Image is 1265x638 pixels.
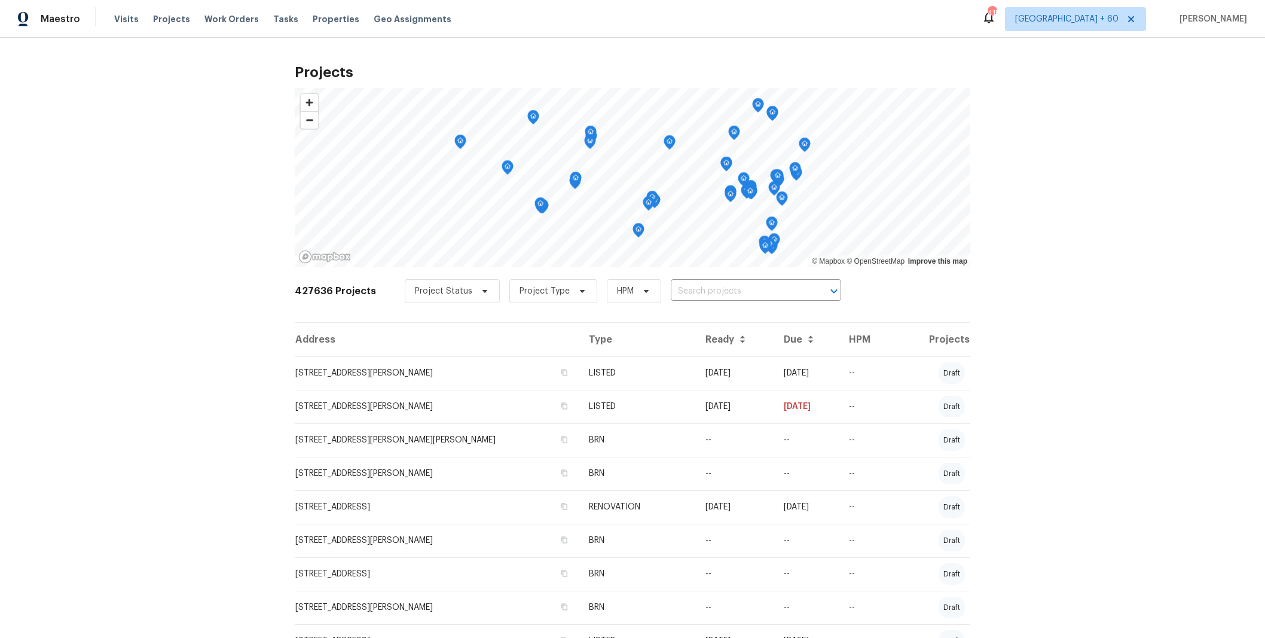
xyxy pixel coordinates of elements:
div: draft [939,597,965,618]
div: Map marker [664,135,676,154]
span: Visits [114,13,139,25]
td: [DATE] [774,356,839,390]
td: [STREET_ADDRESS] [295,557,579,591]
td: LISTED [579,356,696,390]
div: Map marker [766,106,778,124]
span: Maestro [41,13,80,25]
span: [GEOGRAPHIC_DATA] + 60 [1015,13,1119,25]
td: -- [696,457,774,490]
div: Map marker [725,188,737,206]
td: BRN [579,591,696,624]
span: Projects [153,13,190,25]
span: Zoom out [301,112,318,129]
div: Map marker [741,184,753,202]
div: Map marker [741,184,753,203]
td: RENOVATION [579,490,696,524]
div: draft [939,496,965,518]
h2: Projects [295,66,970,78]
button: Copy Address [559,401,570,411]
td: -- [839,457,891,490]
button: Copy Address [559,367,570,378]
a: Mapbox [812,257,845,265]
div: Map marker [569,175,581,193]
div: Map marker [776,191,788,210]
span: Geo Assignments [374,13,451,25]
td: -- [774,557,839,591]
td: -- [839,524,891,557]
th: HPM [839,323,891,356]
td: [STREET_ADDRESS][PERSON_NAME] [295,524,579,557]
td: -- [696,524,774,557]
td: -- [839,591,891,624]
th: Type [579,323,696,356]
button: Copy Address [559,535,570,545]
div: Map marker [570,172,582,190]
button: Copy Address [559,434,570,445]
div: Map marker [646,191,658,209]
th: Due [774,323,839,356]
div: draft [939,429,965,451]
td: -- [839,423,891,457]
td: -- [774,524,839,557]
div: Map marker [502,160,514,179]
td: [STREET_ADDRESS][PERSON_NAME][PERSON_NAME] [295,423,579,457]
a: Improve this map [908,257,967,265]
div: Map marker [584,135,596,153]
div: Map marker [789,162,801,181]
a: Mapbox homepage [298,250,351,264]
td: BRN [579,423,696,457]
div: Map marker [738,172,750,191]
td: BRN [579,457,696,490]
div: Map marker [725,185,737,204]
div: draft [939,563,965,585]
td: [DATE] [774,390,839,423]
td: -- [774,457,839,490]
div: draft [939,362,965,384]
div: 415 [988,7,996,19]
span: Project Type [520,285,570,297]
td: LISTED [579,390,696,423]
div: Map marker [720,157,732,175]
button: Copy Address [559,501,570,512]
div: draft [939,463,965,484]
h2: 427636 Projects [295,285,376,297]
div: Map marker [643,196,655,215]
td: BRN [579,524,696,557]
td: [STREET_ADDRESS][PERSON_NAME] [295,356,579,390]
td: -- [839,356,891,390]
span: Properties [313,13,359,25]
div: draft [939,396,965,417]
span: Project Status [415,285,472,297]
td: -- [839,557,891,591]
button: Zoom out [301,111,318,129]
span: [PERSON_NAME] [1175,13,1247,25]
div: draft [939,530,965,551]
div: Map marker [585,126,597,144]
td: -- [696,591,774,624]
td: -- [696,557,774,591]
div: Map marker [527,110,539,129]
div: Map marker [744,182,756,201]
td: BRN [579,557,696,591]
th: Ready [696,323,774,356]
a: OpenStreetMap [847,257,905,265]
td: [DATE] [774,490,839,524]
span: Work Orders [204,13,259,25]
span: Tasks [273,15,298,23]
th: Projects [892,323,970,356]
div: Map marker [766,216,778,235]
span: Zoom in [301,94,318,111]
div: Map marker [752,98,764,117]
div: Map marker [534,197,546,216]
td: [STREET_ADDRESS] [295,490,579,524]
button: Copy Address [559,468,570,478]
td: [DATE] [696,490,774,524]
td: [DATE] [696,356,774,390]
div: Map marker [744,185,756,203]
td: -- [774,423,839,457]
td: -- [839,490,891,524]
td: -- [774,591,839,624]
div: Map marker [759,236,771,254]
div: Map marker [728,126,740,144]
div: Map marker [745,180,757,199]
